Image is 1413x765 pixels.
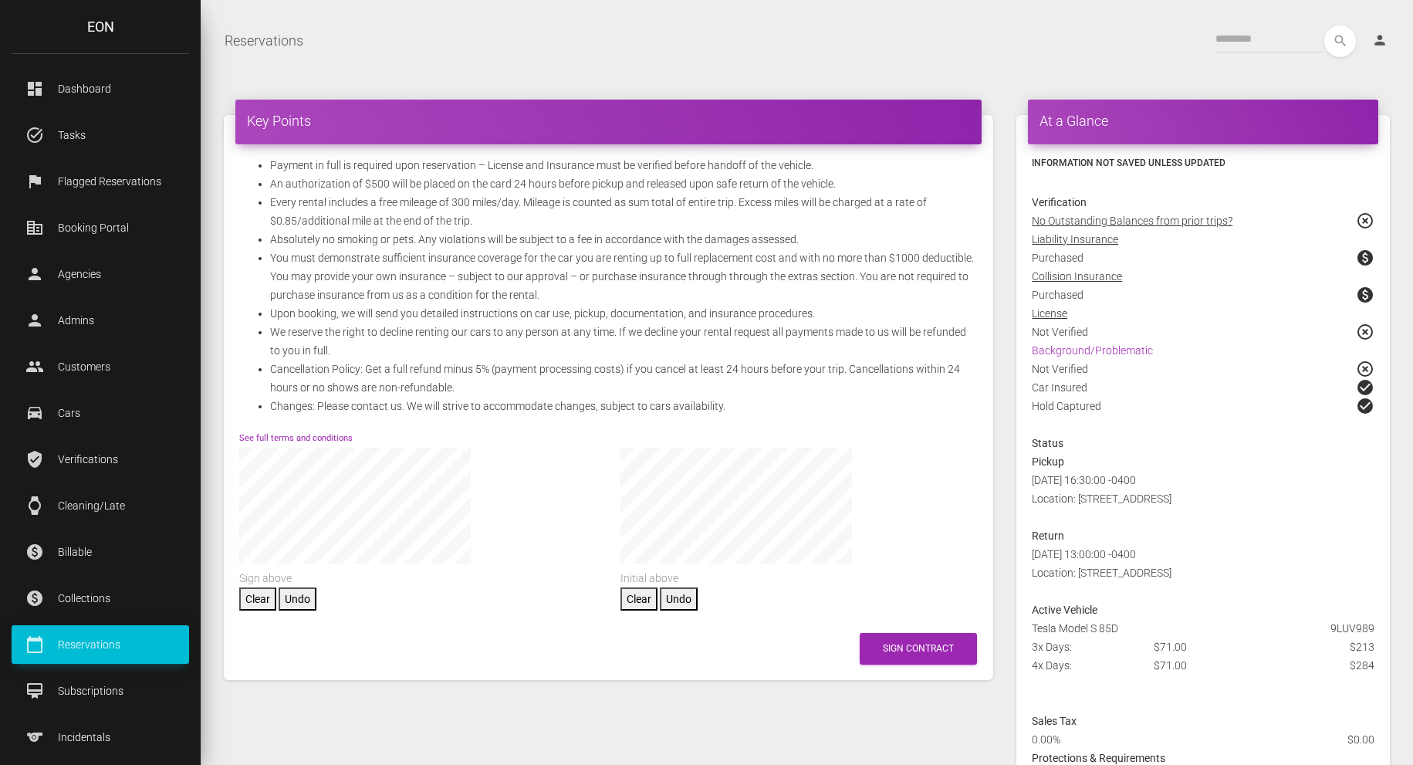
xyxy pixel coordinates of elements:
a: paid Billable [12,533,189,571]
a: See full terms and conditions [239,433,353,443]
a: task_alt Tasks [12,116,189,154]
strong: Sales Tax [1032,715,1077,727]
p: Verifications [23,448,177,471]
div: Purchased [1020,286,1386,304]
p: Billable [23,540,177,564]
button: Undo [279,587,316,611]
span: check_circle [1356,378,1374,397]
span: highlight_off [1356,323,1374,341]
div: Tesla Model S 85D [1020,619,1386,638]
a: Reservations [225,22,303,60]
button: Clear [620,587,657,611]
a: drive_eta Cars [12,394,189,432]
p: Subscriptions [23,679,177,702]
p: Incidentals [23,726,177,749]
a: verified_user Verifications [12,440,189,479]
span: check_circle [1356,397,1374,415]
span: highlight_off [1356,360,1374,378]
a: paid Collections [12,579,189,618]
div: Purchased [1020,249,1386,267]
li: Upon booking, we will send you detailed instructions on car use, pickup, documentation, and insur... [270,304,978,323]
div: Initial above [620,569,979,587]
a: calendar_today Reservations [12,625,189,664]
button: Undo [660,587,698,611]
a: Background/Problematic [1032,344,1153,357]
u: No Outstanding Balances from prior trips? [1032,215,1232,227]
p: Reservations [23,633,177,656]
li: Cancellation Policy: Get a full refund minus 5% (payment processing costs) if you cancel at least... [270,360,978,397]
i: person [1372,32,1388,48]
strong: Status [1032,437,1063,449]
p: Agencies [23,262,177,286]
button: Sign Contract [860,633,977,665]
li: Every rental includes a free mileage of 300 miles/day. Mileage is counted as sum total of entire ... [270,193,978,230]
a: person Agencies [12,255,189,293]
strong: Protections & Requirements [1032,752,1165,764]
div: Hold Captured [1020,397,1386,434]
div: Car Insured [1020,378,1386,397]
p: Admins [23,309,177,332]
u: Collision Insurance [1032,270,1122,283]
p: Collections [23,587,177,610]
span: [DATE] 16:30:00 -0400 Location: [STREET_ADDRESS] [1032,474,1171,505]
strong: Return [1032,530,1064,542]
div: Not Verified [1020,323,1386,341]
a: card_membership Subscriptions [12,672,189,710]
li: Changes: Please contact us. We will strive to accommodate changes, subject to cars availability. [270,397,978,415]
a: person [1361,25,1401,56]
div: 4x Days: [1020,656,1142,675]
strong: Verification [1032,196,1087,208]
strong: Pickup [1032,455,1064,468]
u: Liability Insurance [1032,233,1118,245]
button: Clear [239,587,276,611]
a: corporate_fare Booking Portal [12,208,189,247]
h6: Information not saved unless updated [1032,156,1374,170]
span: $0.00 [1347,730,1374,749]
div: 0.00% [1020,730,1264,749]
span: paid [1356,249,1374,267]
h4: Key Points [247,111,970,130]
a: person Admins [12,301,189,340]
span: $284 [1350,656,1374,675]
p: Dashboard [23,77,177,100]
div: 3x Days: [1020,638,1142,656]
li: Absolutely no smoking or pets. Any violations will be subject to a fee in accordance with the dam... [270,230,978,249]
a: flag Flagged Reservations [12,162,189,201]
div: $71.00 [1142,638,1264,656]
span: paid [1356,286,1374,304]
li: Payment in full is required upon reservation – License and Insurance must be verified before hand... [270,156,978,174]
h4: At a Glance [1039,111,1367,130]
div: Not Verified [1020,360,1386,378]
div: Sign above [239,569,597,587]
u: License [1032,307,1067,320]
li: An authorization of $500 will be placed on the card 24 hours before pickup and released upon safe... [270,174,978,193]
strong: Active Vehicle [1032,604,1097,616]
span: [DATE] 13:00:00 -0400 Location: [STREET_ADDRESS] [1032,548,1171,579]
span: 9LUV989 [1330,619,1374,638]
li: We reserve the right to decline renting our cars to any person at any time. If we decline your re... [270,323,978,360]
p: Customers [23,355,177,378]
p: Flagged Reservations [23,170,177,193]
a: people Customers [12,347,189,386]
a: dashboard Dashboard [12,69,189,108]
p: Tasks [23,124,177,147]
p: Booking Portal [23,216,177,239]
button: search [1324,25,1356,57]
div: $71.00 [1142,656,1264,675]
li: You must demonstrate sufficient insurance coverage for the car you are renting up to full replace... [270,249,978,304]
a: watch Cleaning/Late [12,486,189,525]
p: Cars [23,401,177,425]
p: Cleaning/Late [23,494,177,517]
a: sports Incidentals [12,718,189,757]
span: highlight_off [1356,212,1374,230]
span: $213 [1350,638,1374,656]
